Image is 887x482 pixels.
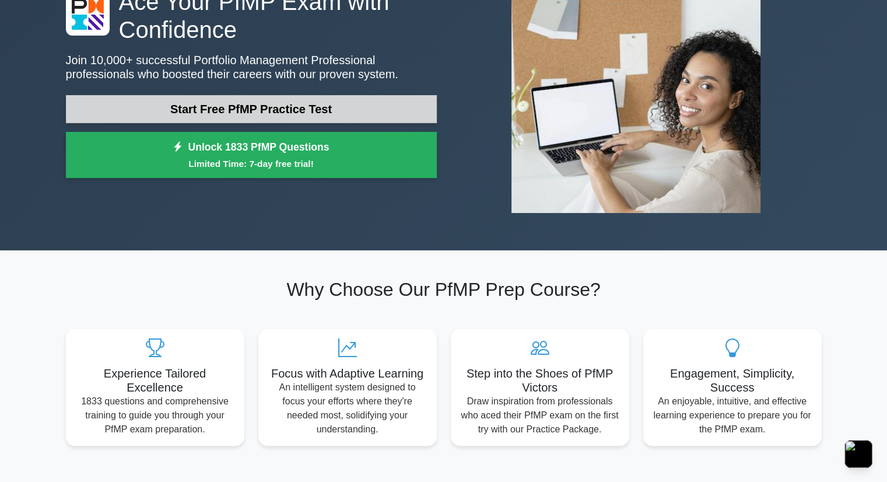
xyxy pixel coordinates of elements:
h2: Why Choose Our PfMP Prep Course? [66,278,822,301]
h5: Focus with Adaptive Learning [268,366,427,380]
a: Start Free PfMP Practice Test [66,95,437,123]
h5: Experience Tailored Excellence [75,366,235,394]
p: Join 10,000+ successful Portfolio Management Professional professionals who boosted their careers... [66,53,437,81]
p: An enjoyable, intuitive, and effective learning experience to prepare you for the PfMP exam. [653,394,812,436]
h5: Engagement, Simplicity, Success [653,366,812,394]
a: Unlock 1833 PfMP QuestionsLimited Time: 7-day free trial! [66,132,437,179]
p: 1833 questions and comprehensive training to guide you through your PfMP exam preparation. [75,394,235,436]
small: Limited Time: 7-day free trial! [80,157,422,170]
p: An intelligent system designed to focus your efforts where they're needed most, solidifying your ... [268,380,427,436]
h5: Step into the Shoes of PfMP Victors [460,366,620,394]
p: Draw inspiration from professionals who aced their PfMP exam on the first try with our Practice P... [460,394,620,436]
